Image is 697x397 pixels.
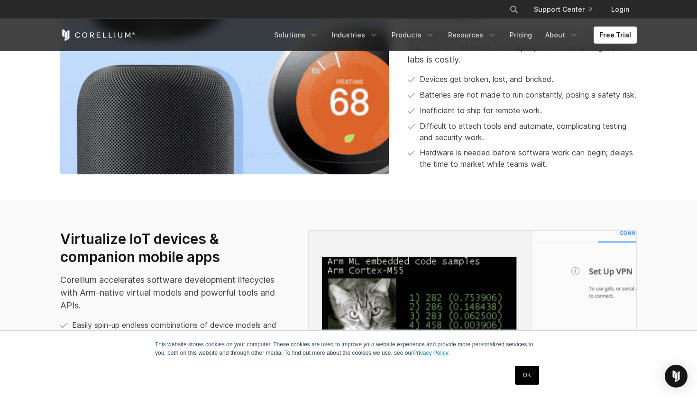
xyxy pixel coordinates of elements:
[408,73,637,85] li: Devices get broken, lost, and bricked.
[505,1,523,18] button: Search
[268,27,637,44] div: Navigation Menu
[515,366,539,385] a: OK
[413,350,449,356] a: Privacy Policy.
[540,27,584,44] a: About
[326,27,384,44] a: Industries
[386,27,440,44] a: Products
[526,1,600,18] a: Support Center
[498,1,637,18] div: Navigation Menu
[268,27,324,44] a: Solutions
[594,27,637,44] a: Free Trial
[408,120,637,143] li: Difficult to attach tools and automate, complicating testing and security work.
[60,29,136,41] a: Corellium Home
[408,89,637,101] li: Batteries are not made to run constantly, posing a safety risk.
[155,340,542,357] p: This website stores cookies on your computer. These cookies are used to improve your website expe...
[504,27,538,44] a: Pricing
[604,1,637,18] a: Login
[665,365,688,388] div: Open Intercom Messenger
[442,27,502,44] a: Resources
[408,147,637,170] li: Hardware is needed before software work can begin; delays the time to market while teams wait.
[60,230,289,266] h3: Virtualize IoT devices & companion mobile apps
[408,105,637,117] li: Inefficient to ship for remote work.
[60,273,289,312] p: Corellium accelerates software development lifecycles with Arm-native virtual models and powerful...
[72,319,289,342] span: Easily spin-up endless combinations of device models and firmware versions.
